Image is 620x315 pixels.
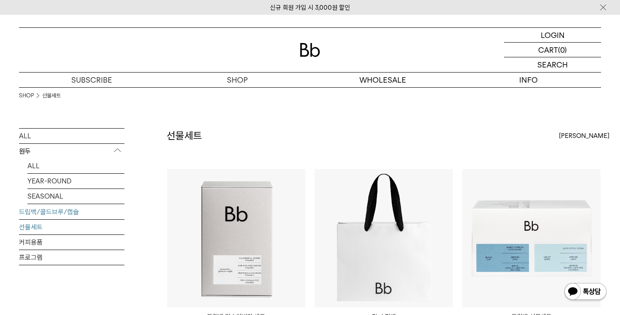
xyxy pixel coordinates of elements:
img: Bb쇼핑백 [315,169,453,307]
a: 선물세트 [42,92,61,100]
a: SHOP [164,73,310,87]
p: SEARCH [537,57,568,72]
a: SUBSCRIBE [19,73,164,87]
a: ALL [27,159,124,173]
p: CART [538,43,558,57]
span: [PERSON_NAME] [559,131,609,141]
p: INFO [456,73,601,87]
a: CART (0) [504,43,601,57]
a: 신규 회원 가입 시 3,000원 할인 [270,4,350,11]
a: SEASONAL [27,189,124,204]
img: 로고 [300,43,320,57]
a: 프로그램 [19,250,124,265]
a: YEAR-ROUND [27,174,124,188]
p: 원두 [19,144,124,159]
a: SHOP [19,92,34,100]
h2: 선물세트 [167,129,202,143]
a: 선물세트 [19,220,124,234]
p: WHOLESALE [310,73,456,87]
img: 드립백 디스커버리 세트 [167,169,305,307]
p: (0) [558,43,567,57]
img: 카카오톡 채널 1:1 채팅 버튼 [563,282,607,302]
a: 커피용품 [19,235,124,250]
a: ALL [19,129,124,143]
img: 드립백 선물세트 [462,169,601,307]
a: 드립백/콜드브루/캡슐 [19,205,124,219]
a: LOGIN [504,28,601,43]
p: LOGIN [541,28,565,42]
